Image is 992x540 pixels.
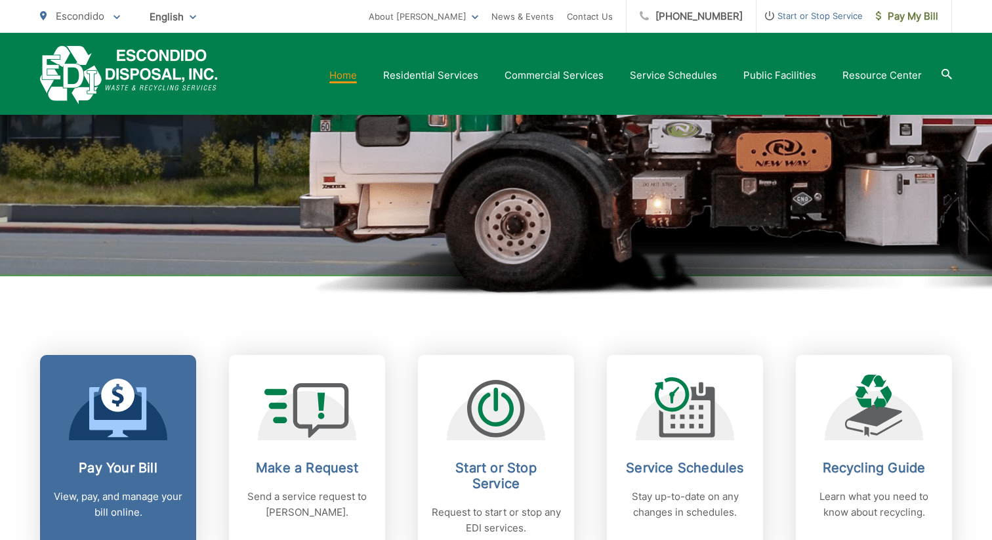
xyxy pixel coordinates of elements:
[369,9,478,24] a: About [PERSON_NAME]
[876,9,938,24] span: Pay My Bill
[53,489,183,520] p: View, pay, and manage your bill online.
[40,46,218,104] a: EDCD logo. Return to the homepage.
[140,5,206,28] span: English
[242,460,372,476] h2: Make a Request
[491,9,554,24] a: News & Events
[56,10,104,22] span: Escondido
[431,505,561,536] p: Request to start or stop any EDI services.
[431,460,561,491] h2: Start or Stop Service
[329,68,357,83] a: Home
[620,460,750,476] h2: Service Schedules
[620,489,750,520] p: Stay up-to-date on any changes in schedules.
[383,68,478,83] a: Residential Services
[842,68,922,83] a: Resource Center
[567,9,613,24] a: Contact Us
[809,489,939,520] p: Learn what you need to know about recycling.
[242,489,372,520] p: Send a service request to [PERSON_NAME].
[809,460,939,476] h2: Recycling Guide
[743,68,816,83] a: Public Facilities
[630,68,717,83] a: Service Schedules
[505,68,604,83] a: Commercial Services
[53,460,183,476] h2: Pay Your Bill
